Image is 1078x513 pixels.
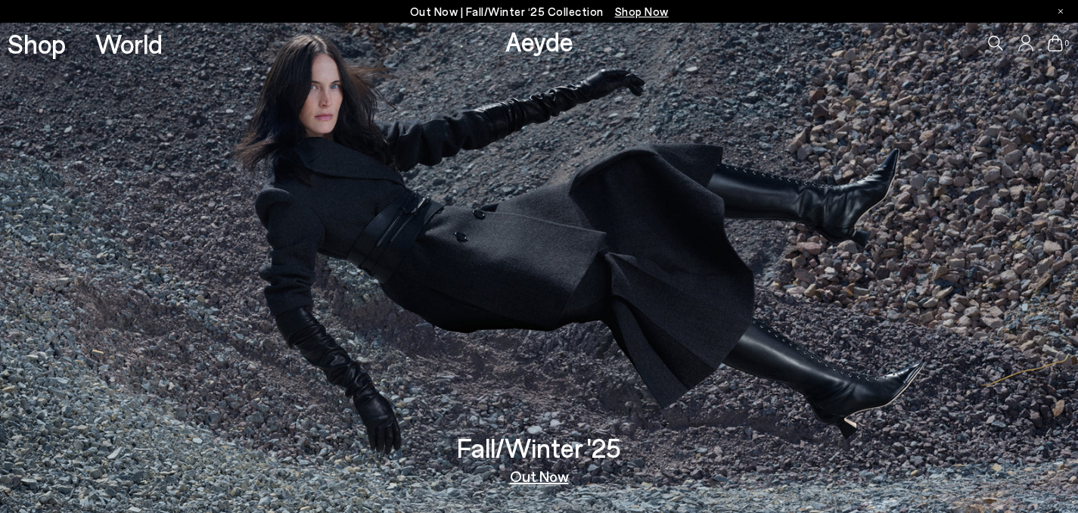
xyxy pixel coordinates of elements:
[95,30,163,57] a: World
[510,468,569,483] a: Out Now
[410,2,669,21] p: Out Now | Fall/Winter ‘25 Collection
[505,25,573,57] a: Aeyde
[1063,39,1070,48] span: 0
[615,5,669,18] span: Navigate to /collections/new-in
[1048,35,1063,51] a: 0
[457,434,621,461] h3: Fall/Winter '25
[8,30,66,57] a: Shop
